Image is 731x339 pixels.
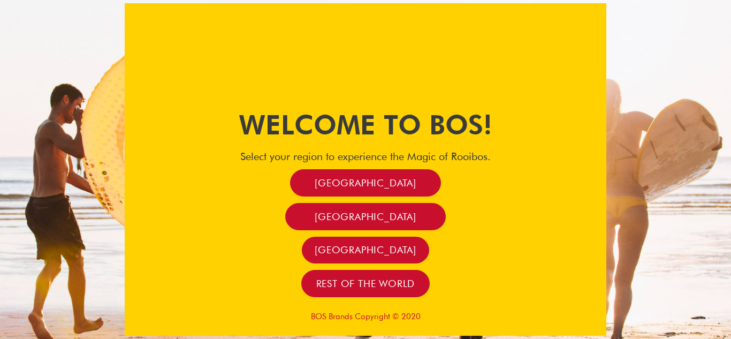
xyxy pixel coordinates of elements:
[315,244,416,256] span: [GEOGRAPHIC_DATA]
[316,277,415,290] span: Rest of the world
[302,237,429,264] a: [GEOGRAPHIC_DATA]
[285,203,446,230] a: [GEOGRAPHIC_DATA]
[125,150,606,163] h4: Select your region to experience the Magic of Rooibos.
[290,169,441,197] a: [GEOGRAPHIC_DATA]
[125,106,606,144] h1: Welcome to BOS!
[315,210,416,223] span: [GEOGRAPHIC_DATA]
[301,270,430,297] a: Rest of the world
[325,14,406,94] img: Bos Brands
[125,312,606,321] p: BOS Brands Copyright © 2020
[315,177,416,189] span: [GEOGRAPHIC_DATA]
